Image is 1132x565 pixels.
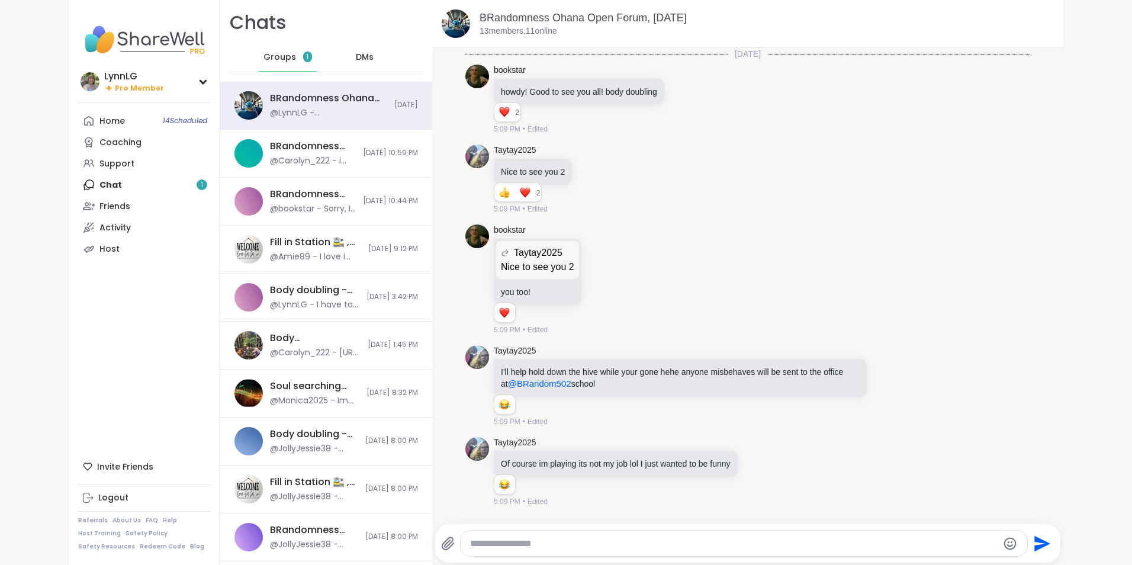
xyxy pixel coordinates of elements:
[234,91,263,120] img: BRandomness Ohana Open Forum, Oct 08
[494,204,520,214] span: 5:09 PM
[81,72,99,91] img: LynnLG
[519,188,531,197] button: Reactions: love
[78,110,210,131] a: Home14Scheduled
[494,416,520,427] span: 5:09 PM
[494,496,520,507] span: 5:09 PM
[728,48,768,60] span: [DATE]
[501,286,574,298] p: you too!
[528,325,548,335] span: Edited
[270,524,358,537] div: BRandomness Unstable Connection Open Forum, [DATE]
[356,52,374,63] span: DMs
[270,380,359,393] div: Soul searching with music -Special topic edition! , [DATE]
[498,108,510,117] button: Reactions: love
[270,236,361,249] div: Fill in Station 🚉 , [DATE]
[1028,530,1054,557] button: Send
[234,235,263,264] img: Fill in Station 🚉 , Oct 07
[528,496,548,507] span: Edited
[498,480,510,489] button: Reactions: haha
[528,416,548,427] span: Edited
[270,491,358,503] div: @JollyJessie38 - [URL][DOMAIN_NAME]
[465,437,489,461] img: https://sharewell-space-live.sfo3.digitaloceanspaces.com/user-generated/fd3fe502-7aaa-4113-b76c-3...
[528,124,548,134] span: Edited
[78,153,210,174] a: Support
[515,107,520,118] span: 2
[234,427,263,455] img: Body doubling - weekly planning , Oct 06
[480,25,557,37] p: 13 members, 11 online
[78,487,210,509] a: Logout
[494,517,536,529] a: Taytay2025
[523,204,525,214] span: •
[494,345,536,357] a: Taytay2025
[230,9,287,36] h1: Chats
[270,188,356,201] div: BRandomness Ohana Open Forum, [DATE]
[263,52,296,63] span: Groups
[470,538,997,550] textarea: Type your message
[98,492,128,504] div: Logout
[523,325,525,335] span: •
[115,84,164,94] span: Pro Member
[368,340,418,350] span: [DATE] 1:45 PM
[140,542,185,551] a: Redeem Code
[501,260,574,274] p: Nice to see you 2
[365,532,418,542] span: [DATE] 8:00 PM
[394,100,418,110] span: [DATE]
[366,292,418,302] span: [DATE] 3:42 PM
[514,246,562,260] span: Taytay2025
[270,539,358,551] div: @JollyJessie38 - [URL][DOMAIN_NAME]
[366,388,418,398] span: [DATE] 8:32 PM
[78,131,210,153] a: Coaching
[494,437,536,449] a: Taytay2025
[270,332,361,345] div: Body Double/Conversation/Chill, [DATE]
[501,86,657,98] p: howdy! Good to see you all! body doubling
[78,238,210,259] a: Host
[442,9,470,38] img: BRandomness Ohana Open Forum, Oct 08
[498,188,510,197] button: Reactions: like
[480,12,687,24] a: BRandomness Ohana Open Forum, [DATE]
[163,516,177,525] a: Help
[270,299,359,311] div: @LynnLG - I have to run down and help [PERSON_NAME] with the kids. I will see everyone in the nex...
[494,183,536,202] div: Reaction list
[234,523,263,551] img: BRandomness Unstable Connection Open Forum, Oct 06
[104,70,164,83] div: LynnLG
[234,331,263,359] img: Body Double/Conversation/Chill, Oct 07
[494,103,515,122] div: Reaction list
[146,516,158,525] a: FAQ
[234,187,263,216] img: BRandomness Ohana Open Forum, Oct 07
[528,204,548,214] span: Edited
[494,325,520,335] span: 5:09 PM
[99,222,131,234] div: Activity
[498,308,510,317] button: Reactions: love
[234,475,263,503] img: Fill in Station 🚉 , Oct 06
[494,395,515,414] div: Reaction list
[465,517,489,541] img: https://sharewell-space-live.sfo3.digitaloceanspaces.com/user-generated/fd3fe502-7aaa-4113-b76c-3...
[78,19,210,60] img: ShareWell Nav Logo
[270,251,361,263] div: @Amie89 - I love i can read one half of a conversation from pinkonxy!
[498,400,510,409] button: Reactions: haha
[99,158,134,170] div: Support
[270,107,387,119] div: @LynnLG - @[PERSON_NAME] I'm sorry I missed your share. Sending good vibes your way.
[270,476,358,489] div: Fill in Station 🚉 , [DATE]
[270,443,358,455] div: @JollyJessie38 - [URL][DOMAIN_NAME]
[270,284,359,297] div: Body doubling - admin, [DATE]
[190,542,204,551] a: Blog
[99,201,130,213] div: Friends
[270,347,361,359] div: @Carolyn_222 - [URL][DOMAIN_NAME]
[494,303,515,322] div: Reaction list
[523,124,525,134] span: •
[508,378,571,389] span: @BRandom502
[523,416,525,427] span: •
[270,203,356,215] div: @bookstar - Sorry, I just noticed this. What's up?
[78,195,210,217] a: Friends
[501,166,565,178] p: Nice to see you 2
[465,224,489,248] img: https://sharewell-space-live.sfo3.digitaloceanspaces.com/user-generated/535310fa-e9f2-4698-8a7d-4...
[465,65,489,88] img: https://sharewell-space-live.sfo3.digitaloceanspaces.com/user-generated/535310fa-e9f2-4698-8a7d-4...
[163,116,207,126] span: 14 Scheduled
[99,137,141,149] div: Coaching
[494,65,526,76] a: bookstar
[112,516,141,525] a: About Us
[78,456,210,477] div: Invite Friends
[78,529,121,538] a: Host Training
[523,496,525,507] span: •
[306,52,308,62] span: 1
[126,529,168,538] a: Safety Policy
